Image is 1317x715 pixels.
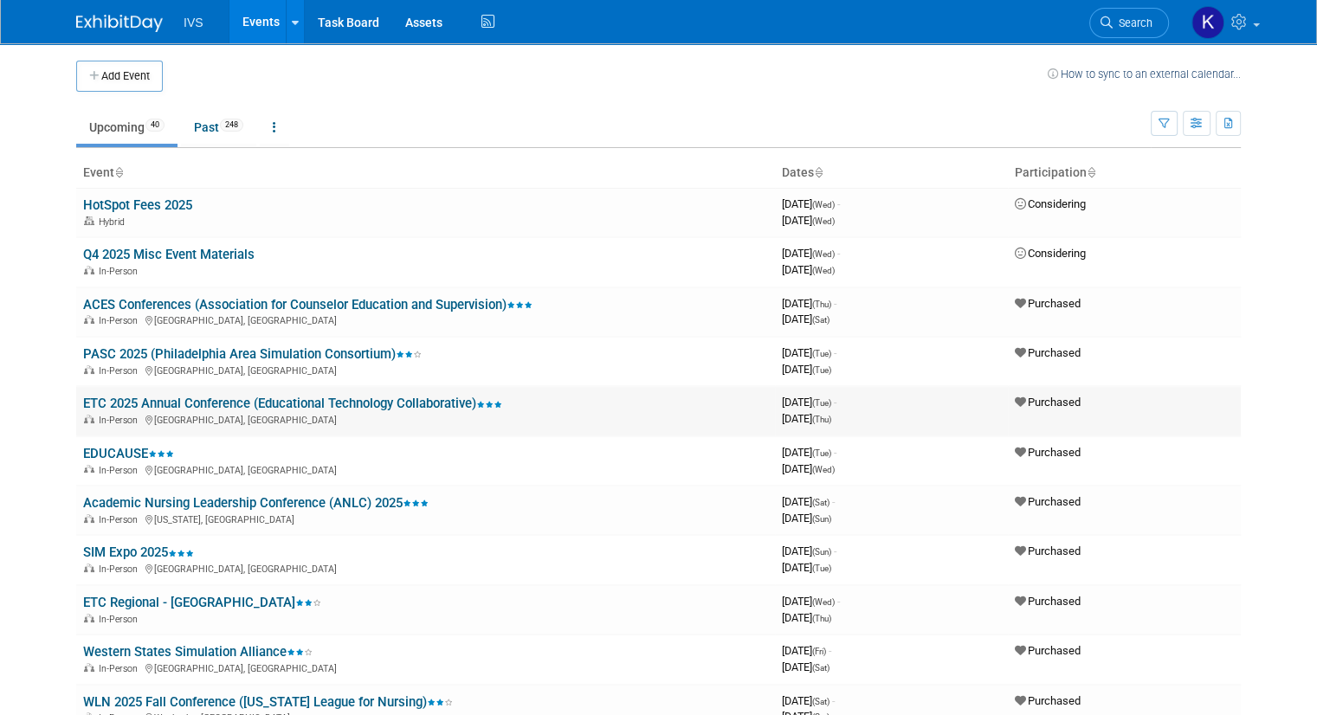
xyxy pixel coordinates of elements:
span: Purchased [1015,644,1081,657]
span: Purchased [1015,495,1081,508]
span: [DATE] [782,495,835,508]
span: - [829,644,831,657]
img: Hybrid Event [84,216,94,225]
div: [GEOGRAPHIC_DATA], [GEOGRAPHIC_DATA] [83,363,768,377]
a: SIM Expo 2025 [83,544,194,560]
img: In-Person Event [84,614,94,622]
span: (Sat) [812,498,830,507]
a: HotSpot Fees 2025 [83,197,192,213]
span: - [832,694,835,707]
a: PASC 2025 (Philadelphia Area Simulation Consortium) [83,346,422,362]
span: Purchased [1015,396,1081,409]
span: [DATE] [782,412,831,425]
span: In-Person [99,514,143,525]
span: - [837,595,840,608]
span: In-Person [99,663,143,674]
span: In-Person [99,465,143,476]
div: [GEOGRAPHIC_DATA], [GEOGRAPHIC_DATA] [83,312,768,326]
span: [DATE] [782,561,831,574]
img: In-Person Event [84,365,94,374]
span: IVS [184,16,203,29]
span: (Wed) [812,266,835,275]
span: 248 [220,119,243,132]
span: Purchased [1015,346,1081,359]
span: In-Person [99,415,143,426]
span: [DATE] [782,462,835,475]
span: (Wed) [812,465,835,474]
a: Upcoming40 [76,111,178,144]
span: [DATE] [782,644,831,657]
span: (Wed) [812,249,835,259]
span: (Sat) [812,315,830,325]
span: (Tue) [812,564,831,573]
span: [DATE] [782,694,835,707]
span: (Sun) [812,547,831,557]
span: (Thu) [812,300,831,309]
span: Purchased [1015,544,1081,557]
span: Purchased [1015,297,1081,310]
span: (Fri) [812,647,826,656]
span: - [834,446,836,459]
span: Considering [1015,247,1086,260]
span: - [837,247,840,260]
a: Sort by Start Date [814,165,823,179]
a: ETC 2025 Annual Conference (Educational Technology Collaborative) [83,396,502,411]
a: How to sync to an external calendar... [1048,68,1241,81]
span: [DATE] [782,512,831,525]
span: - [834,346,836,359]
span: [DATE] [782,396,836,409]
img: In-Person Event [84,266,94,274]
span: [DATE] [782,346,836,359]
span: - [834,297,836,310]
img: In-Person Event [84,514,94,523]
span: (Tue) [812,349,831,358]
span: (Sat) [812,663,830,673]
span: (Tue) [812,398,831,408]
span: (Sun) [812,514,831,524]
span: In-Person [99,315,143,326]
span: [DATE] [782,660,830,673]
span: [DATE] [782,297,836,310]
a: Search [1089,8,1169,38]
a: ETC Regional - [GEOGRAPHIC_DATA] [83,595,321,610]
th: Event [76,158,775,188]
span: [DATE] [782,247,840,260]
img: In-Person Event [84,564,94,572]
span: (Wed) [812,200,835,209]
span: [DATE] [782,611,831,624]
a: Sort by Participation Type [1087,165,1095,179]
span: [DATE] [782,197,840,210]
span: Considering [1015,197,1086,210]
span: - [834,544,836,557]
span: In-Person [99,365,143,377]
span: In-Person [99,266,143,277]
div: [US_STATE], [GEOGRAPHIC_DATA] [83,512,768,525]
span: [DATE] [782,312,830,325]
img: Kate Wroblewski [1191,6,1224,39]
span: [DATE] [782,214,835,227]
span: Hybrid [99,216,130,228]
span: (Thu) [812,614,831,623]
img: In-Person Event [84,465,94,473]
span: (Wed) [812,216,835,226]
th: Dates [775,158,1008,188]
img: In-Person Event [84,315,94,324]
a: Past248 [181,111,256,144]
span: (Sat) [812,697,830,706]
th: Participation [1008,158,1241,188]
span: (Tue) [812,448,831,458]
span: - [837,197,840,210]
span: (Thu) [812,415,831,424]
div: [GEOGRAPHIC_DATA], [GEOGRAPHIC_DATA] [83,462,768,476]
img: In-Person Event [84,663,94,672]
span: - [834,396,836,409]
div: [GEOGRAPHIC_DATA], [GEOGRAPHIC_DATA] [83,412,768,426]
button: Add Event [76,61,163,92]
span: Search [1113,16,1152,29]
span: (Tue) [812,365,831,375]
img: ExhibitDay [76,15,163,32]
span: - [832,495,835,508]
span: Purchased [1015,694,1081,707]
span: 40 [145,119,165,132]
a: Academic Nursing Leadership Conference (ANLC) 2025 [83,495,429,511]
